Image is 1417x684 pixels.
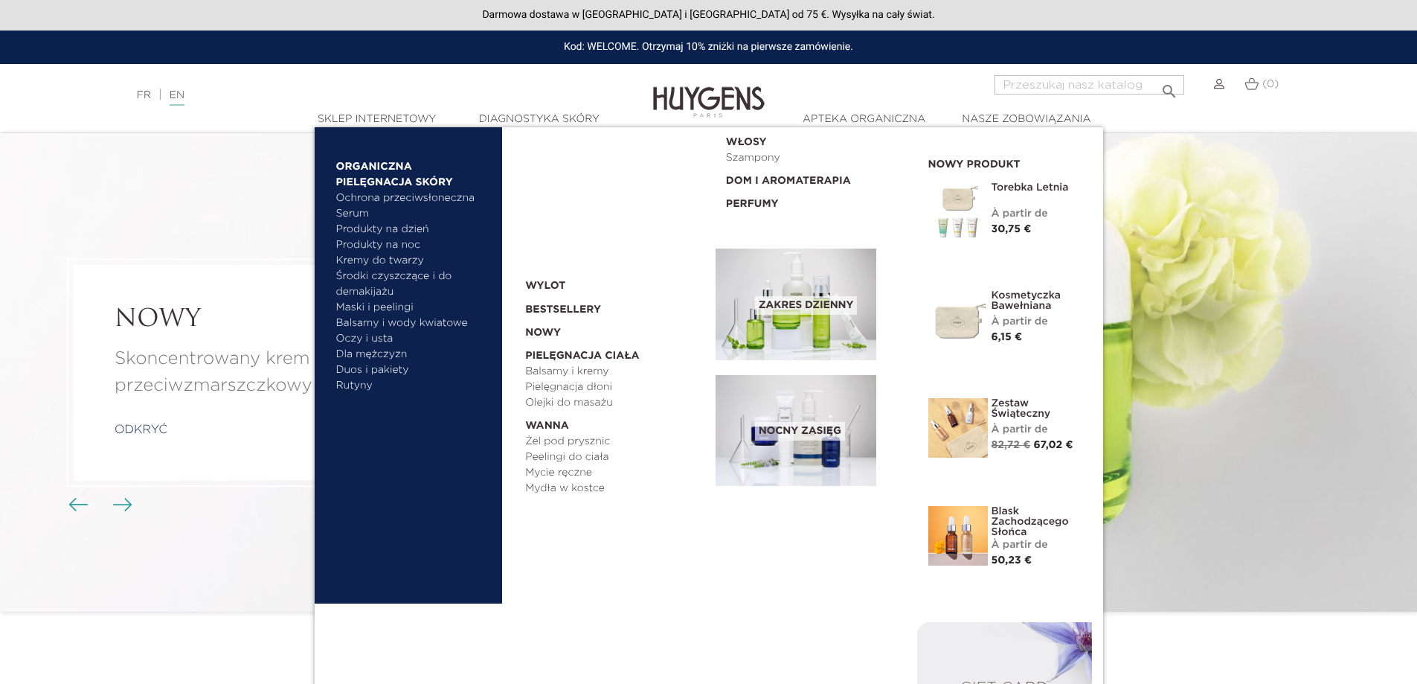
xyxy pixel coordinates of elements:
font: 50,23 € [992,555,1032,566]
font: Dla mężczyzn [336,349,408,359]
font: 82,72 € [992,440,1031,450]
font: Produkty na dzień [336,224,429,234]
font: Peelingi do ciała [525,452,608,462]
a: Przeciwstarzeniowy [536,151,692,167]
font: Organiczna pielęgnacja skóry [336,162,453,188]
img: Kosmetyczka bawełniana [928,290,988,350]
a: Przeciw niedoskonałościom i matujący [536,167,692,198]
font: NOWY [115,308,201,332]
a: FR [137,90,151,100]
font: Szampony [726,153,780,163]
font: À partir de [992,316,1048,327]
font: EN [170,90,184,100]
font: Zestaw świąteczny [992,398,1051,419]
a: Diagnostyka skóry [465,112,614,127]
a: Sklep internetowy [303,112,452,127]
a: Peelingi do ciała [525,450,705,465]
font: À partir de [992,208,1048,219]
a: Produkty na noc [336,237,478,253]
a: Apteka organiczna [790,112,939,127]
a: Mycie ręczne [525,465,705,481]
font: Pielęgnacja dłoni [525,382,612,392]
a: Serum [336,206,492,222]
a: Balsamy i wody kwiatowe [336,316,492,331]
a: Zakres dzienny [716,249,906,360]
a: Włosy [726,127,906,150]
font: Ochrona przed słońcem [536,247,659,258]
a: Perfumy [726,189,906,212]
img: routine_jour_banner.jpg [716,249,876,360]
a: Produkty na dzień [336,222,492,237]
font: Duos i pakiety [336,365,409,375]
font: (0) [1262,79,1279,89]
a: Olejki do masażu [525,395,705,411]
a: Nasze zobowiązania [952,112,1101,127]
font: Apteka organiczna [803,114,925,124]
a: Blask i zdrowy blask [536,198,692,214]
a: Bestsellery [525,294,692,318]
font: Nasze zobowiązania [962,114,1090,124]
a: Kieszenie i cienie pod oczami [536,229,692,245]
font: Balsamy i wody kwiatowe [336,318,468,328]
font: Darmowa dostawa w [GEOGRAPHIC_DATA] i [GEOGRAPHIC_DATA] od 75 €. Wysyłka na cały świat. [482,9,934,21]
font: Kieszenie i cienie pod oczami [536,231,687,242]
a: Dla mężczyzn [336,347,492,362]
font: Produkty na noc [336,240,420,250]
a: Nocny zasięg [716,375,906,487]
a: Ochrona przed słońcem [536,245,692,261]
a: Rutyny [336,378,492,394]
font: Torebka letnia [992,182,1069,193]
a: Balsamy i kremy [525,364,705,380]
img: Blask Zachodzącego Słońca [928,506,988,566]
font: Bestsellery [525,304,601,315]
img: Zestaw świąteczny [928,398,988,458]
font: Mydła w kostce [525,483,605,493]
a: Dom i aromaterapia [726,166,906,189]
a: Nowy [525,318,705,341]
font: Ochrona przeciwsłoneczna [336,193,475,203]
a: Pielęgnacja ciała [525,341,705,364]
font: À partir de [992,424,1048,435]
a: Szampony [726,150,906,166]
font: odkryć [115,424,167,436]
a: Kosmetyczka bawełniana [992,290,1081,311]
a: Duos i pakiety [336,362,492,378]
img: Huygens [653,63,765,120]
a: Wanna [525,411,705,434]
a: Żel pod prysznic [525,434,705,450]
font: 6,15 € [992,332,1023,342]
font: Oczy i usta [336,333,393,344]
a: Potrzeby piękna [536,127,692,151]
a: Oczy i usta [336,331,492,347]
a: Pielęgnacja dłoni [525,380,705,395]
a: Torebka letnia [992,182,1081,193]
a: Kremy do twarzy [336,253,492,269]
font: Kosmetyczka bawełniana [992,290,1061,311]
font: Sklep internetowy [318,114,436,124]
a: Ochrona przeciwsłoneczna [336,191,492,206]
font: Żel pod prysznic [525,436,610,447]
font: Rutyny [336,380,373,391]
a: Maski i peelingi [336,300,492,316]
a: Mydła w kostce [525,481,705,496]
font: Zakres dzienny [759,300,854,310]
font: Balsamy i kremy [525,366,608,377]
font: Mycie ręczne [525,467,592,478]
a: EN [170,90,184,106]
font: À partir de [992,540,1048,550]
a: WYLOT [525,271,692,294]
font: Włosy [726,137,767,147]
font: Potrzeby piękna [536,138,640,148]
img: Torebka letnia [928,182,988,242]
font: Nocny zasięg [759,426,841,436]
font:  [1160,83,1178,100]
font: Olejki do masażu [525,397,613,408]
font: | [158,89,162,101]
img: routine_nuit_banner.jpg [716,375,876,487]
font: Nowy [525,327,561,338]
font: Blask Zachodzącego Słońca [992,506,1069,537]
a: Środki czyszczące i do demakijażu [336,269,492,300]
font: Maski i peelingi [336,302,414,313]
font: Diagnostyka skóry [479,114,600,124]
